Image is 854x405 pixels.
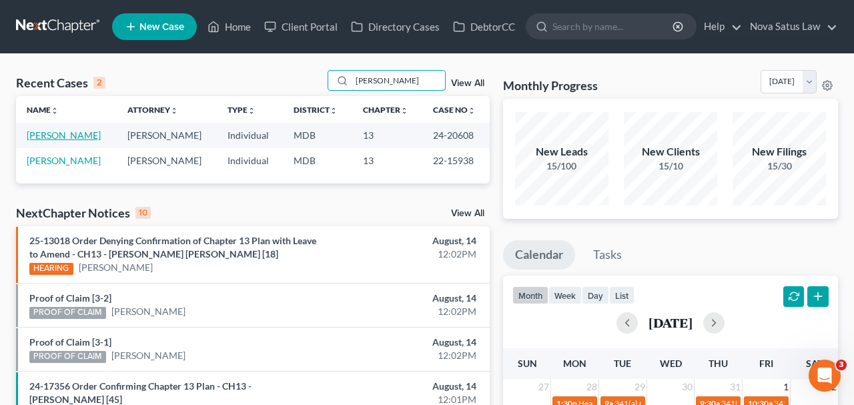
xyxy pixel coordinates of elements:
[139,22,184,32] span: New Case
[51,107,59,115] i: unfold_more
[336,349,476,362] div: 12:02PM
[581,240,634,270] a: Tasks
[336,234,476,248] div: August, 14
[681,379,694,395] span: 30
[563,358,586,369] span: Mon
[27,129,101,141] a: [PERSON_NAME]
[552,14,675,39] input: Search by name...
[709,358,728,369] span: Thu
[79,261,153,274] a: [PERSON_NAME]
[433,105,476,115] a: Case Nounfold_more
[336,305,476,318] div: 12:02PM
[809,360,841,392] iframe: Intercom live chat
[228,105,256,115] a: Typeunfold_more
[759,358,773,369] span: Fri
[29,292,111,304] a: Proof of Claim [3-2]
[537,379,550,395] span: 27
[582,286,609,304] button: day
[170,107,178,115] i: unfold_more
[117,148,218,173] td: [PERSON_NAME]
[135,207,151,219] div: 10
[503,77,598,93] h3: Monthly Progress
[585,379,598,395] span: 28
[29,351,106,363] div: PROOF OF CLAIM
[352,148,422,173] td: 13
[836,360,847,370] span: 3
[363,105,408,115] a: Chapterunfold_more
[111,349,185,362] a: [PERSON_NAME]
[451,209,484,218] a: View All
[336,292,476,305] div: August, 14
[446,15,522,39] a: DebtorCC
[16,75,105,91] div: Recent Cases
[624,144,717,159] div: New Clients
[29,263,73,275] div: HEARING
[782,379,790,395] span: 1
[29,307,106,319] div: PROOF OF CLAIM
[117,123,218,147] td: [PERSON_NAME]
[217,123,283,147] td: Individual
[400,107,408,115] i: unfold_more
[16,205,151,221] div: NextChapter Notices
[201,15,258,39] a: Home
[729,379,742,395] span: 31
[294,105,338,115] a: Districtunfold_more
[451,79,484,88] a: View All
[330,107,338,115] i: unfold_more
[283,148,352,173] td: MDB
[352,123,422,147] td: 13
[27,105,59,115] a: Nameunfold_more
[512,286,548,304] button: month
[93,77,105,89] div: 2
[609,286,634,304] button: list
[336,380,476,393] div: August, 14
[468,107,476,115] i: unfold_more
[336,336,476,349] div: August, 14
[422,123,490,147] td: 24-20608
[352,71,445,90] input: Search by name...
[258,15,344,39] a: Client Portal
[515,159,608,173] div: 15/100
[29,336,111,348] a: Proof of Claim [3-1]
[806,358,823,369] span: Sat
[624,159,717,173] div: 15/10
[217,148,283,173] td: Individual
[336,248,476,261] div: 12:02PM
[733,144,826,159] div: New Filings
[660,358,682,369] span: Wed
[111,305,185,318] a: [PERSON_NAME]
[515,144,608,159] div: New Leads
[518,358,537,369] span: Sun
[29,380,252,405] a: 24-17356 Order Confirming Chapter 13 Plan - CH13 - [PERSON_NAME] [45]
[344,15,446,39] a: Directory Cases
[743,15,837,39] a: Nova Satus Law
[422,148,490,173] td: 22-15938
[614,358,631,369] span: Tue
[633,379,647,395] span: 29
[29,235,316,260] a: 25-13018 Order Denying Confirmation of Chapter 13 Plan with Leave to Amend - CH13 - [PERSON_NAME]...
[649,316,693,330] h2: [DATE]
[248,107,256,115] i: unfold_more
[548,286,582,304] button: week
[283,123,352,147] td: MDB
[27,155,101,166] a: [PERSON_NAME]
[503,240,575,270] a: Calendar
[697,15,742,39] a: Help
[127,105,178,115] a: Attorneyunfold_more
[733,159,826,173] div: 15/30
